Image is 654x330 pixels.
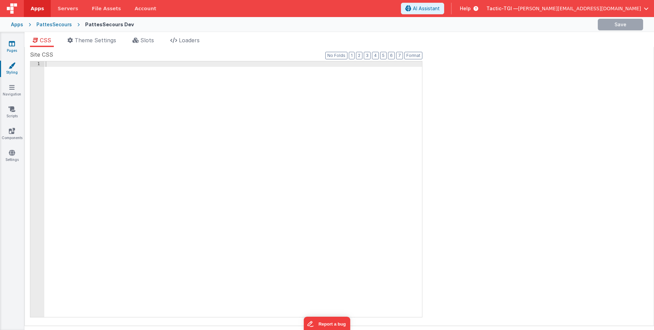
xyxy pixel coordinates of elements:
span: File Assets [92,5,121,12]
span: CSS [40,37,51,44]
button: Save [598,19,643,30]
button: No Folds [325,52,347,59]
button: AI Assistant [401,3,444,14]
span: [PERSON_NAME][EMAIL_ADDRESS][DOMAIN_NAME] [518,5,641,12]
button: 1 [349,52,355,59]
div: PattesSecours Dev [85,21,134,28]
button: 6 [388,52,395,59]
span: Help [460,5,471,12]
span: Slots [140,37,154,44]
button: 4 [372,52,379,59]
div: Apps [11,21,23,28]
button: 3 [364,52,371,59]
div: PattesSecours [36,21,72,28]
span: Apps [31,5,44,12]
div: 1 [30,61,44,67]
button: 2 [356,52,362,59]
button: Tactic-TGI — [PERSON_NAME][EMAIL_ADDRESS][DOMAIN_NAME] [486,5,649,12]
span: Site CSS [30,50,53,59]
button: Format [404,52,422,59]
span: Theme Settings [75,37,116,44]
button: 7 [396,52,403,59]
span: AI Assistant [413,5,440,12]
span: Servers [58,5,78,12]
button: 5 [380,52,387,59]
span: Tactic-TGI — [486,5,518,12]
span: Loaders [179,37,200,44]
